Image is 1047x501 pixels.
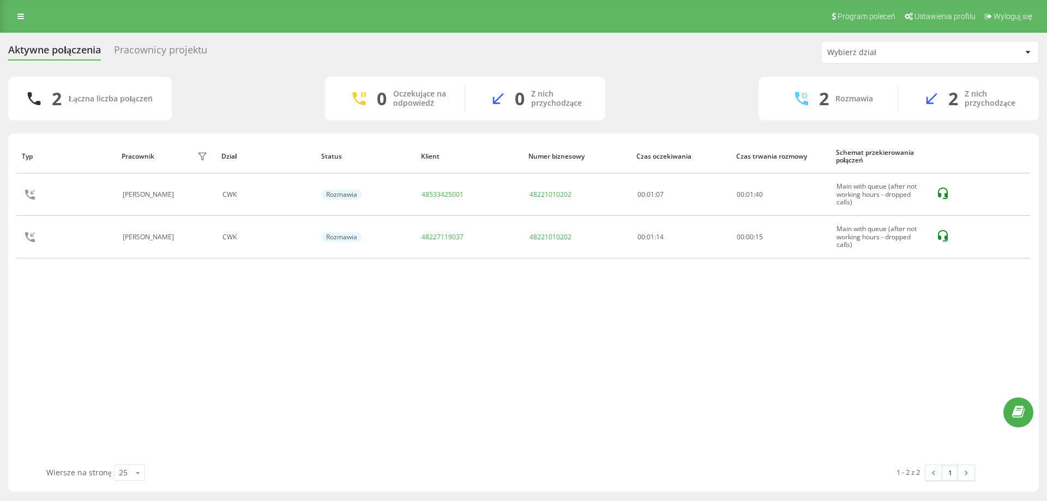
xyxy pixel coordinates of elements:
div: Z nich przychodzące [531,89,589,108]
span: Program poleceń [838,12,895,21]
div: Pracownicy projektu [114,44,207,61]
div: Main with queue (after not working hours - dropped calls) [837,183,924,206]
div: Czas oczekiwania [636,153,726,160]
div: 25 [119,467,128,478]
div: 0 [377,88,387,109]
div: Łączna liczba połączeń [68,94,152,104]
div: Typ [22,153,111,160]
div: 0 [515,88,525,109]
div: Main with queue (after not working hours - dropped calls) [837,225,924,249]
div: Aktywne połączenia [8,44,101,61]
div: Schemat przekierowania połączeń [836,149,925,165]
div: 2 [52,88,62,109]
div: Czas trwania rozmowy [736,153,826,160]
span: 00 [746,232,754,242]
a: 48533425001 [422,190,464,199]
span: Ustawienia profilu [914,12,976,21]
div: Oczekujące na odpowiedź [393,89,448,108]
div: 2 [819,88,829,109]
span: 15 [755,232,763,242]
a: 1 [942,465,958,480]
div: : : [737,233,763,241]
div: CWK [222,191,310,198]
span: Wyloguj się [994,12,1032,21]
a: 48227119037 [422,232,464,242]
span: 40 [755,190,763,199]
div: 00:01:07 [637,191,725,198]
div: : : [737,191,763,198]
div: CWK [222,233,310,241]
div: Status [321,153,411,160]
div: Rozmawia [322,190,362,200]
span: 00 [737,190,744,199]
div: Numer biznesowy [528,153,626,160]
div: Klient [421,153,519,160]
div: Rozmawia [322,232,362,242]
div: Rozmawia [835,94,873,104]
div: Wybierz dział [827,48,958,57]
span: 01 [746,190,754,199]
a: 48221010202 [529,232,571,242]
div: 1 - 2 z 2 [896,467,920,478]
div: [PERSON_NAME] [123,191,177,198]
span: Wiersze na stronę [46,467,111,478]
a: 48221010202 [529,190,571,199]
div: [PERSON_NAME] [123,233,177,241]
div: 00:01:14 [637,233,725,241]
span: 00 [737,232,744,242]
div: Z nich przychodzące [965,89,1022,108]
div: 2 [948,88,958,109]
div: Dział [221,153,311,160]
div: Pracownik [122,153,154,160]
